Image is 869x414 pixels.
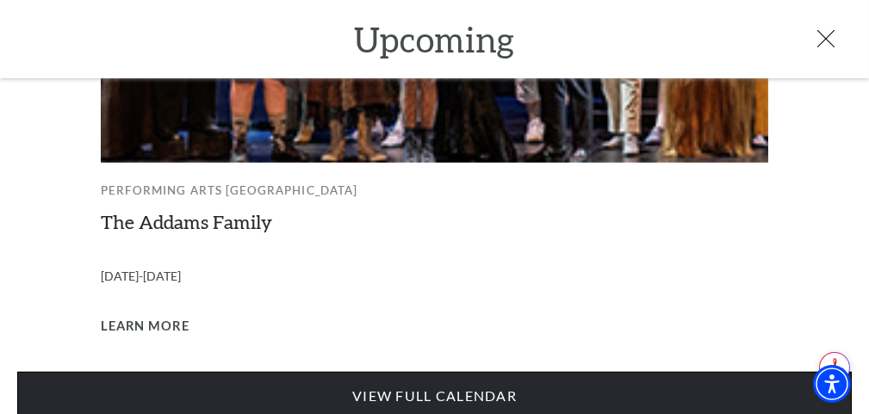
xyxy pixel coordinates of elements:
a: Learn More The Addams Family [101,316,189,337]
div: Accessibility Menu [813,365,851,403]
p: Performing Arts [GEOGRAPHIC_DATA] [101,172,768,209]
p: [DATE]-[DATE] [101,256,768,297]
a: The Addams Family [101,210,272,233]
span: Learn More [101,316,189,337]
